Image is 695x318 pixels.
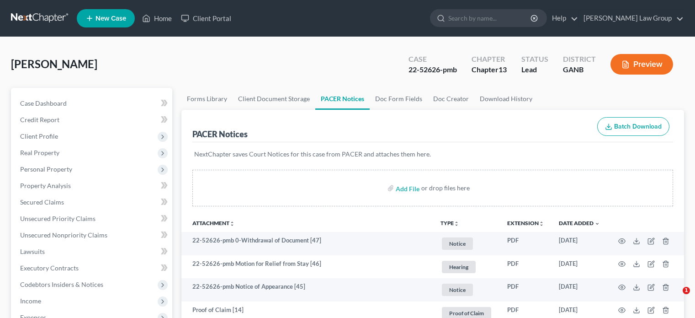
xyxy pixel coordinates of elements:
span: Hearing [442,261,476,273]
div: Chapter [472,54,507,65]
a: Secured Claims [13,194,172,210]
a: Doc Creator [428,88,474,110]
span: Income [20,297,41,305]
a: Attachmentunfold_more [192,220,235,226]
span: Unsecured Nonpriority Claims [20,231,107,239]
div: or drop files here [421,183,470,193]
a: Extensionunfold_more [507,220,544,226]
div: PACER Notices [192,129,248,140]
div: 22-52626-pmb [409,65,457,75]
a: Date Added expand_more [559,220,600,226]
span: [PERSON_NAME] [11,57,97,70]
i: expand_more [594,221,600,226]
a: Forms Library [181,88,233,110]
div: Chapter [472,65,507,75]
span: Property Analysis [20,182,71,189]
td: PDF [500,278,552,302]
span: New Case [95,15,126,22]
span: Notice [442,237,473,250]
a: Case Dashboard [13,95,172,112]
a: Help [547,10,578,27]
td: [DATE] [552,255,607,279]
span: 13 [499,65,507,74]
a: PACER Notices [315,88,370,110]
span: Secured Claims [20,198,64,206]
td: 22-52626-pmb Notice of Appearance [45] [181,278,433,302]
a: Credit Report [13,112,172,128]
span: Executory Contracts [20,264,79,272]
button: TYPEunfold_more [440,221,459,226]
td: 22-52626-pmb 0-Withdrawal of Document [47] [181,232,433,255]
input: Search by name... [448,10,532,27]
i: unfold_more [229,221,235,226]
a: [PERSON_NAME] Law Group [579,10,684,27]
button: Preview [610,54,673,75]
td: [DATE] [552,278,607,302]
span: Notice [442,284,473,296]
td: PDF [500,232,552,255]
div: Lead [521,65,548,75]
div: Case [409,54,457,65]
button: Batch Download [597,117,669,136]
a: Lawsuits [13,243,172,260]
span: Unsecured Priority Claims [20,215,95,222]
i: unfold_more [539,221,544,226]
a: Hearing [440,259,493,275]
a: Client Portal [176,10,236,27]
a: Notice [440,282,493,297]
span: Personal Property [20,165,72,173]
div: District [563,54,596,65]
div: Status [521,54,548,65]
span: Credit Report [20,116,59,124]
span: Batch Download [614,123,662,130]
span: Real Property [20,149,59,156]
td: PDF [500,255,552,279]
td: [DATE] [552,232,607,255]
a: Doc Form Fields [370,88,428,110]
a: Property Analysis [13,178,172,194]
span: Client Profile [20,132,58,140]
a: Home [138,10,176,27]
a: Notice [440,236,493,251]
span: Lawsuits [20,248,45,255]
i: unfold_more [454,221,459,226]
a: Executory Contracts [13,260,172,276]
iframe: Intercom live chat [664,287,686,309]
a: Client Document Storage [233,88,315,110]
a: Unsecured Nonpriority Claims [13,227,172,243]
div: GANB [563,65,596,75]
a: Download History [474,88,538,110]
p: NextChapter saves Court Notices for this case from PACER and attaches them here. [194,150,671,159]
span: Codebtors Insiders & Notices [20,280,103,288]
span: 1 [683,287,690,294]
td: 22-52626-pmb Motion for Relief from Stay [46] [181,255,433,279]
span: Case Dashboard [20,99,67,107]
a: Unsecured Priority Claims [13,210,172,227]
